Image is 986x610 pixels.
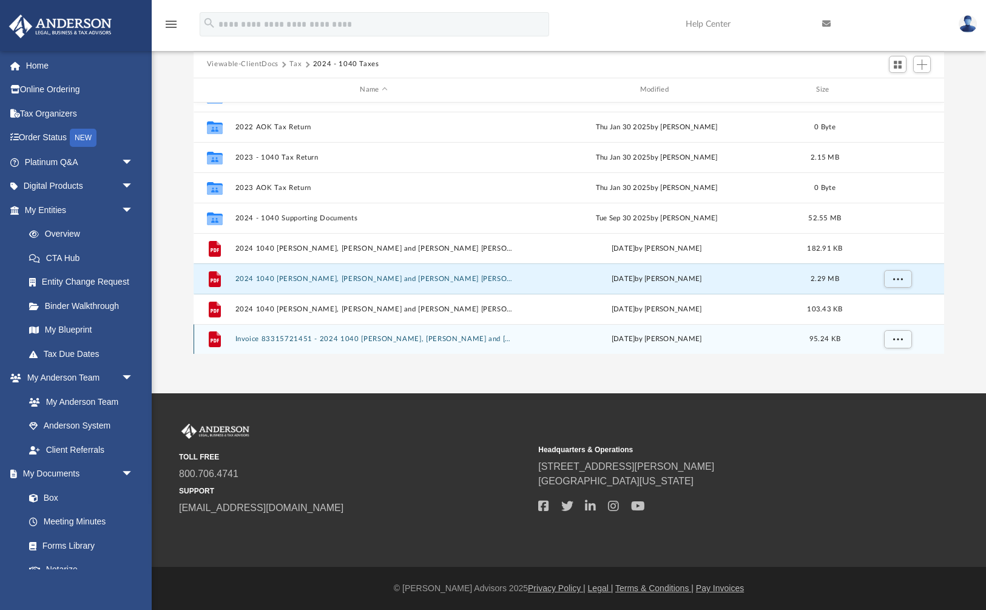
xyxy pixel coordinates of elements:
a: [STREET_ADDRESS][PERSON_NAME] [538,461,714,472]
span: 2.29 MB [811,275,839,282]
a: Tax Due Dates [17,342,152,366]
button: Add [913,56,931,73]
span: arrow_drop_down [121,150,146,175]
div: by [PERSON_NAME] [518,273,795,284]
span: 0 Byte [814,184,836,191]
span: 2.15 MB [811,154,839,160]
span: arrow_drop_down [121,174,146,199]
a: Entity Change Request [17,270,152,294]
button: 2024 1040 [PERSON_NAME], [PERSON_NAME] and [PERSON_NAME] [PERSON_NAME] - Filing Instructions.pdf [235,305,512,313]
a: Privacy Policy | [528,583,586,593]
a: Anderson System [17,414,146,438]
img: Anderson Advisors Platinum Portal [5,15,115,38]
a: [EMAIL_ADDRESS][DOMAIN_NAME] [179,503,343,513]
a: Overview [17,222,152,246]
div: by [PERSON_NAME] [518,243,795,254]
i: menu [164,17,178,32]
button: 2024 - 1040 Taxes [313,59,379,70]
a: Client Referrals [17,438,146,462]
button: Invoice 83315721451 - 2024 1040 [PERSON_NAME], [PERSON_NAME] and [PERSON_NAME] [PERSON_NAME].pdf [235,335,512,343]
button: 2024 1040 [PERSON_NAME], [PERSON_NAME] and [PERSON_NAME] [PERSON_NAME] - E-file authorisation - p... [235,244,512,252]
button: Viewable-ClientDocs [207,59,279,70]
div: by [PERSON_NAME] [518,303,795,314]
a: Binder Walkthrough [17,294,152,318]
button: 2024 1040 [PERSON_NAME], [PERSON_NAME] and [PERSON_NAME] [PERSON_NAME] - Review Copy.pdf [235,274,512,282]
button: Switch to Grid View [889,56,907,73]
div: grid [194,103,945,354]
div: Modified [518,84,795,95]
a: Forms Library [17,534,140,558]
button: More options [883,269,911,288]
a: Platinum Q&Aarrow_drop_down [8,150,152,174]
span: arrow_drop_down [121,462,146,487]
button: 2023 - 1040 Tax Return [235,153,512,161]
a: menu [164,23,178,32]
a: My Documentsarrow_drop_down [8,462,146,486]
span: arrow_drop_down [121,198,146,223]
div: Thu Jan 30 2025 by [PERSON_NAME] [518,152,795,163]
small: Headquarters & Operations [538,444,889,455]
span: [DATE] [611,275,635,282]
button: 2024 - 1040 Supporting Documents [235,214,512,222]
span: 103.43 KB [807,305,842,312]
a: [GEOGRAPHIC_DATA][US_STATE] [538,476,694,486]
a: Terms & Conditions | [615,583,694,593]
button: 2022 AOK Tax Return [235,123,512,130]
button: More options [883,330,911,348]
button: Tax [289,59,302,70]
div: Thu Jan 30 2025 by [PERSON_NAME] [518,182,795,193]
div: id [854,84,939,95]
a: Tax Organizers [8,101,152,126]
a: CTA Hub [17,246,152,270]
small: SUPPORT [179,486,530,496]
div: Name [234,84,512,95]
div: Thu Jan 30 2025 by [PERSON_NAME] [518,121,795,132]
button: 2023 AOK Tax Return [235,183,512,191]
small: TOLL FREE [179,452,530,463]
a: Legal | [588,583,613,593]
a: Meeting Minutes [17,510,146,534]
div: Tue Sep 30 2025 by [PERSON_NAME] [518,212,795,223]
div: NEW [70,129,96,147]
a: Order StatusNEW [8,126,152,151]
a: Home [8,53,152,78]
div: id [199,84,229,95]
a: My Entitiesarrow_drop_down [8,198,152,222]
a: Box [17,486,140,510]
span: [DATE] [611,245,635,251]
span: arrow_drop_down [121,366,146,391]
span: 52.55 MB [808,214,841,221]
a: Pay Invoices [696,583,744,593]
a: My Blueprint [17,318,146,342]
a: My Anderson Team [17,390,140,414]
span: 0 Byte [814,123,836,130]
div: Size [800,84,849,95]
a: Online Ordering [8,78,152,102]
span: 182.91 KB [807,245,842,251]
div: © [PERSON_NAME] Advisors 2025 [152,582,986,595]
div: by [PERSON_NAME] [518,334,795,345]
img: User Pic [959,15,977,33]
a: 800.706.4741 [179,469,238,479]
a: Notarize [17,558,146,582]
a: My Anderson Teamarrow_drop_down [8,366,146,390]
span: 95.24 KB [809,336,840,342]
i: search [203,16,216,30]
a: Digital Productsarrow_drop_down [8,174,152,198]
span: [DATE] [611,336,635,342]
span: [DATE] [611,305,635,312]
img: Anderson Advisors Platinum Portal [179,424,252,439]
